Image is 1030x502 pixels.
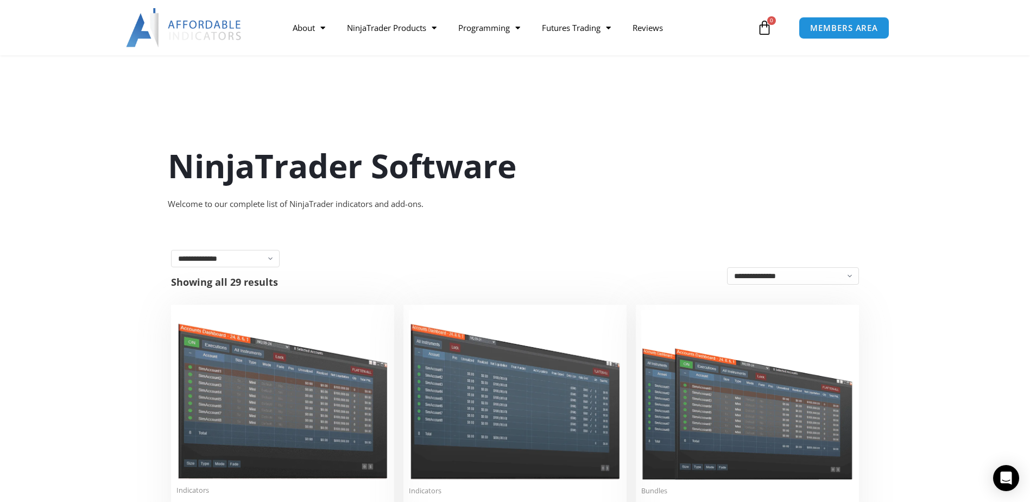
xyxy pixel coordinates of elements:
nav: Menu [282,15,754,40]
span: 0 [767,16,776,25]
a: About [282,15,336,40]
span: Bundles [641,486,854,495]
div: Welcome to our complete list of NinjaTrader indicators and add-ons. [168,197,863,212]
a: 0 [741,12,788,43]
a: MEMBERS AREA [799,17,889,39]
a: Programming [447,15,531,40]
div: Open Intercom Messenger [993,465,1019,491]
img: Accounts Dashboard Suite [641,310,854,480]
img: Account Risk Manager [409,310,621,479]
a: Reviews [622,15,674,40]
span: Indicators [409,486,621,495]
a: NinjaTrader Products [336,15,447,40]
span: Indicators [176,486,389,495]
select: Shop order [727,267,859,285]
a: Futures Trading [531,15,622,40]
p: Showing all 29 results [171,277,278,287]
h1: NinjaTrader Software [168,143,863,189]
img: Duplicate Account Actions [176,310,389,479]
img: LogoAI | Affordable Indicators – NinjaTrader [126,8,243,47]
span: MEMBERS AREA [810,24,878,32]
